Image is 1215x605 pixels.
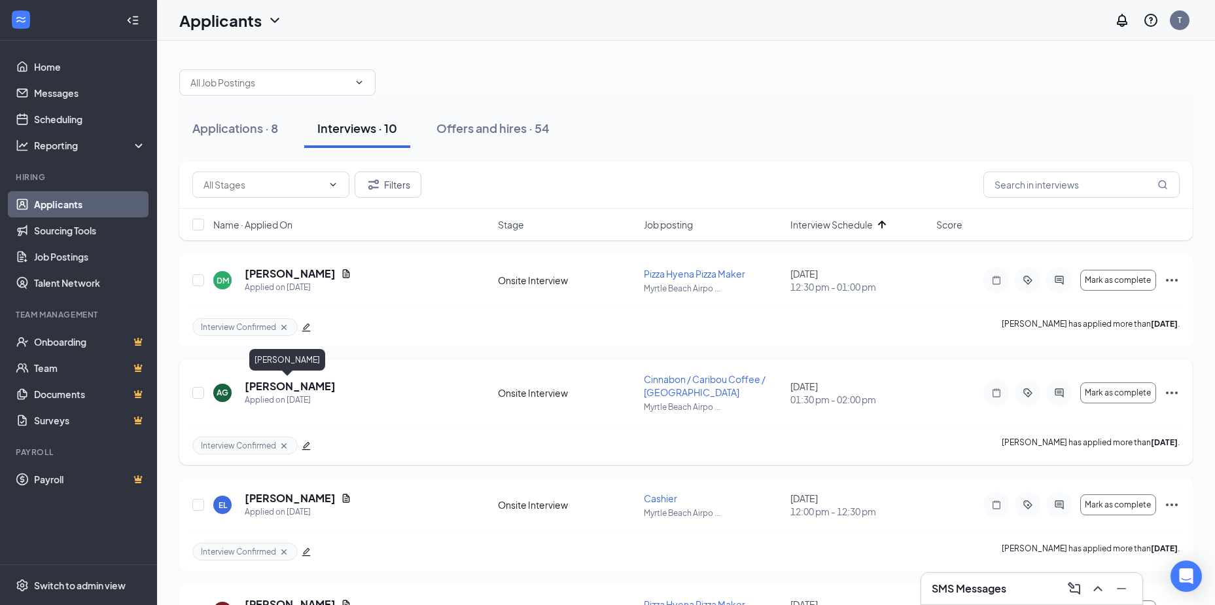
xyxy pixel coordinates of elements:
b: [DATE] [1151,437,1178,447]
input: All Job Postings [190,75,349,90]
div: Applied on [DATE] [245,505,351,519]
svg: Ellipses [1164,272,1180,288]
svg: ActiveTag [1020,500,1036,510]
svg: ActiveTag [1020,388,1036,398]
svg: MagnifyingGlass [1157,179,1168,190]
p: Myrtle Beach Airpo ... [644,283,782,294]
span: Interview Confirmed [201,546,276,557]
h1: Applicants [179,9,262,31]
svg: Minimize [1114,581,1129,596]
svg: Document [341,493,351,504]
svg: ChevronDown [328,179,338,190]
div: Offers and hires · 54 [436,120,550,136]
p: [PERSON_NAME] has applied more than . [1002,543,1180,560]
input: Search in interviews [983,172,1180,198]
svg: Ellipses [1164,497,1180,513]
div: Reporting [34,139,147,152]
span: Interview Confirmed [201,321,276,333]
a: Talent Network [34,270,146,296]
span: Stage [498,218,524,231]
span: Mark as complete [1085,500,1151,509]
h5: [PERSON_NAME] [245,266,336,281]
div: Payroll [16,447,143,458]
svg: Collapse [126,14,139,27]
b: [DATE] [1151,319,1178,329]
div: Applications · 8 [192,120,278,136]
div: [PERSON_NAME] [249,349,325,371]
svg: Ellipses [1164,385,1180,401]
svg: Filter [366,177,381,192]
a: SurveysCrown [34,407,146,433]
svg: Note [989,388,1004,398]
svg: ChevronDown [267,12,283,28]
svg: ChevronUp [1090,581,1106,596]
svg: Settings [16,579,29,592]
svg: Notifications [1114,12,1130,28]
a: Home [34,54,146,80]
span: 12:30 pm - 01:00 pm [790,280,928,293]
svg: Document [341,268,351,279]
div: Team Management [16,309,143,320]
span: Job posting [644,218,693,231]
span: Pizza Hyena Pizza Maker [644,268,745,280]
svg: ChevronDown [354,77,364,88]
span: edit [302,441,311,450]
span: Mark as complete [1085,276,1151,285]
button: Mark as complete [1080,270,1156,291]
p: [PERSON_NAME] has applied more than . [1002,437,1180,454]
svg: ActiveChat [1051,275,1067,285]
div: EL [219,500,227,511]
p: Myrtle Beach Airpo ... [644,401,782,412]
button: Minimize [1111,578,1132,599]
span: Score [936,218,962,231]
div: Interviews · 10 [317,120,397,136]
div: AG [217,387,228,398]
span: Interview Schedule [790,218,873,231]
button: Filter Filters [355,172,421,198]
svg: ComposeMessage [1066,581,1082,596]
div: Open Intercom Messenger [1171,560,1202,592]
h5: [PERSON_NAME] [245,379,336,394]
div: [DATE] [790,492,928,518]
div: T [1178,14,1182,26]
svg: WorkstreamLogo [14,13,27,26]
div: [DATE] [790,380,928,406]
a: Job Postings [34,244,146,270]
b: [DATE] [1151,543,1178,553]
a: Scheduling [34,106,146,132]
a: Sourcing Tools [34,217,146,244]
a: Applicants [34,191,146,217]
span: edit [302,547,311,557]
div: DM [217,275,229,286]
svg: Cross [279,441,289,451]
svg: ActiveChat [1051,388,1067,398]
h5: [PERSON_NAME] [245,491,336,505]
button: Mark as complete [1080,382,1156,403]
div: Onsite Interview [498,386,636,399]
span: Cashier [644,492,677,504]
svg: Cross [279,547,289,557]
span: Name · Applied On [213,218,292,231]
p: [PERSON_NAME] has applied more than . [1002,318,1180,336]
a: DocumentsCrown [34,381,146,407]
a: TeamCrown [34,355,146,381]
button: Mark as complete [1080,494,1156,515]
svg: Cross [279,322,289,333]
svg: ActiveChat [1051,500,1067,510]
div: Switch to admin view [34,579,126,592]
svg: ArrowUp [874,217,890,232]
svg: QuestionInfo [1143,12,1159,28]
span: 01:30 pm - 02:00 pm [790,393,928,406]
button: ComposeMessage [1064,578,1085,599]
span: edit [302,323,311,332]
a: Messages [34,80,146,106]
span: Cinnabon / Caribou Coffee / [GEOGRAPHIC_DATA] [644,373,766,398]
div: Applied on [DATE] [245,394,336,407]
div: Applied on [DATE] [245,281,351,294]
div: Onsite Interview [498,498,636,511]
svg: ActiveTag [1020,275,1036,285]
div: Onsite Interview [498,274,636,287]
a: PayrollCrown [34,466,146,492]
svg: Note [989,275,1004,285]
a: OnboardingCrown [34,329,146,355]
